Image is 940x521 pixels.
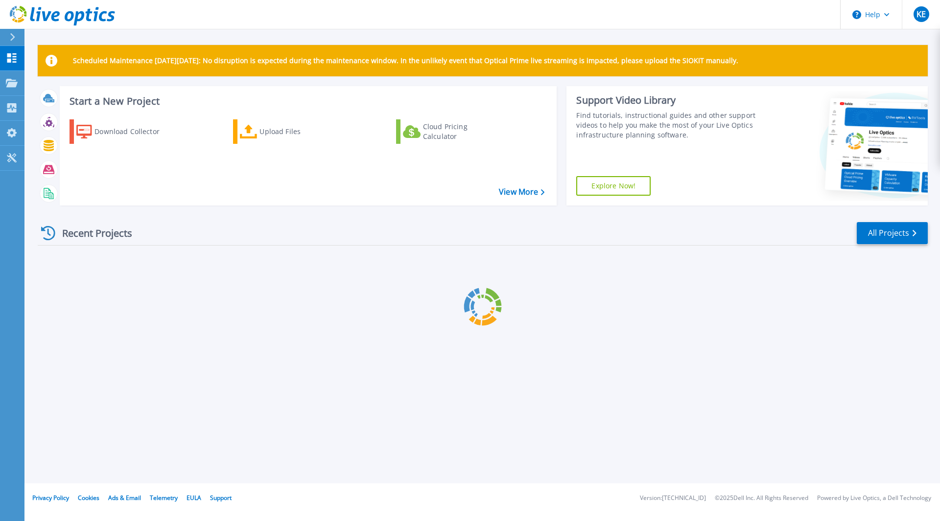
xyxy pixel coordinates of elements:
[715,495,808,501] li: © 2025 Dell Inc. All Rights Reserved
[640,495,706,501] li: Version: [TECHNICAL_ID]
[32,494,69,502] a: Privacy Policy
[94,122,173,141] div: Download Collector
[576,94,760,107] div: Support Video Library
[499,187,544,197] a: View More
[233,119,342,144] a: Upload Files
[396,119,505,144] a: Cloud Pricing Calculator
[210,494,232,502] a: Support
[576,176,651,196] a: Explore Now!
[38,221,145,245] div: Recent Projects
[817,495,931,501] li: Powered by Live Optics, a Dell Technology
[70,119,179,144] a: Download Collector
[108,494,141,502] a: Ads & Email
[576,111,760,140] div: Find tutorials, instructional guides and other support videos to help you make the most of your L...
[70,96,544,107] h3: Start a New Project
[423,122,501,141] div: Cloud Pricing Calculator
[187,494,201,502] a: EULA
[916,10,926,18] span: KE
[78,494,99,502] a: Cookies
[857,222,928,244] a: All Projects
[259,122,338,141] div: Upload Files
[150,494,178,502] a: Telemetry
[73,57,738,65] p: Scheduled Maintenance [DATE][DATE]: No disruption is expected during the maintenance window. In t...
